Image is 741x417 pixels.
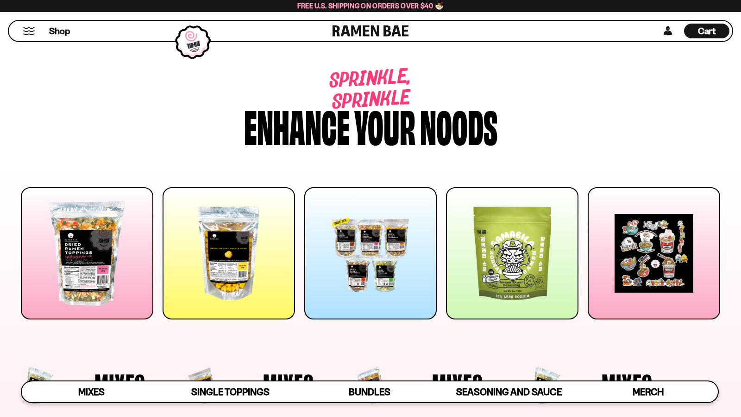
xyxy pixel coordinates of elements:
[94,369,145,403] span: Mixes
[49,24,70,38] a: Shop
[263,369,314,403] span: Mixes
[23,27,35,35] button: Mobile Menu Trigger
[698,25,716,37] span: Cart
[191,386,270,398] span: Single Toppings
[578,381,718,402] a: Merch
[300,381,440,402] a: Bundles
[297,1,444,10] span: Free U.S. Shipping on Orders over $40 🍜
[22,381,161,402] a: Mixes
[432,369,483,403] span: Mixes
[440,381,579,402] a: Seasoning and Sauce
[49,25,70,37] span: Shop
[633,386,664,398] span: Merch
[244,103,350,147] div: Enhance
[456,386,561,398] span: Seasoning and Sauce
[349,386,390,398] span: Bundles
[420,103,497,147] div: noods
[78,386,105,398] span: Mixes
[684,21,729,41] div: Cart
[161,381,301,402] a: Single Toppings
[354,103,415,147] div: your
[602,369,653,403] span: Mixes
